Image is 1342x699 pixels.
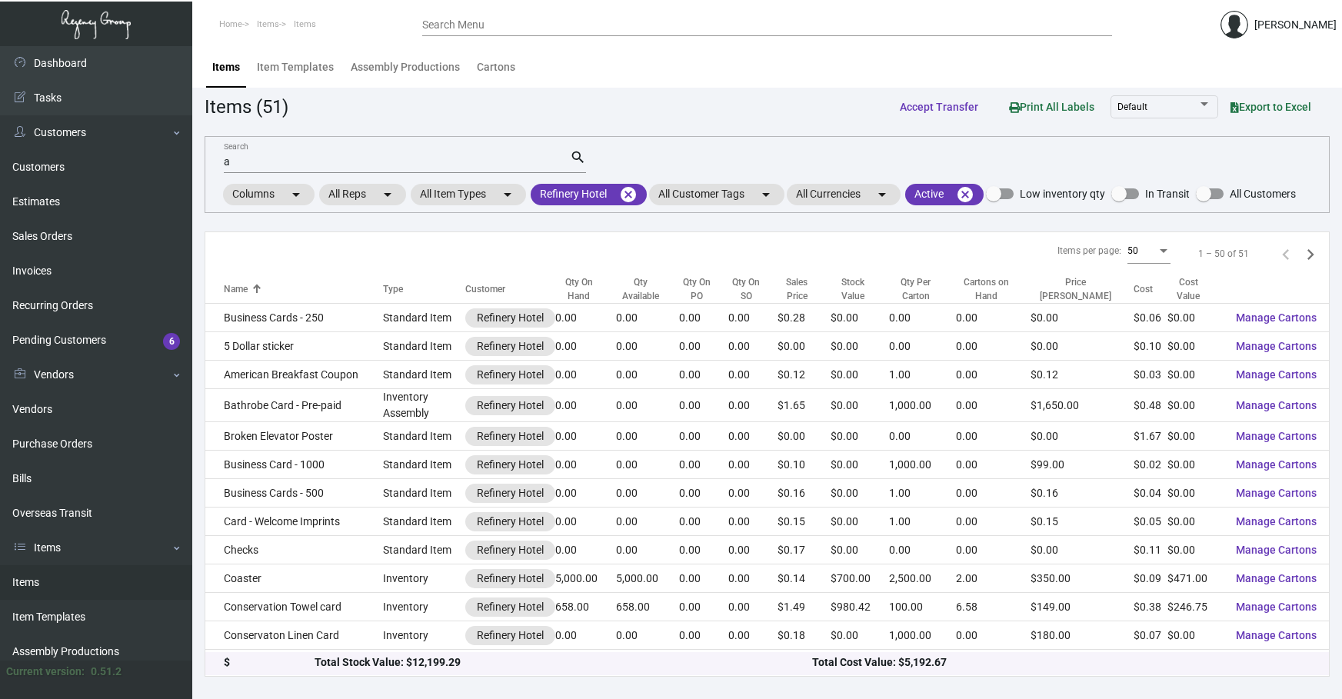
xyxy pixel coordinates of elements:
img: admin@bootstrapmaster.com [1220,11,1248,38]
td: 0.00 [889,536,955,564]
td: 0.00 [889,304,955,332]
td: $0.07 [1134,621,1167,650]
td: $0.00 [1167,508,1224,536]
div: Refinery Hotel [477,599,544,615]
td: $471.00 [1167,564,1224,593]
div: [PERSON_NAME] [1254,17,1337,33]
td: 0.00 [679,593,728,621]
td: 0.00 [555,508,616,536]
td: 0.00 [616,650,679,678]
td: Standard Item [383,536,465,564]
button: Export to Excel [1218,93,1324,121]
td: $0.00 [831,650,890,678]
td: 0.00 [728,422,777,451]
div: Cost Value [1167,275,1224,303]
td: 1,000.00 [889,451,955,479]
td: 5,000.00 [616,564,679,593]
button: Manage Cartons [1224,593,1329,621]
td: Coupon Card-Cont. Br [205,650,383,678]
td: 0.00 [616,304,679,332]
td: 0.00 [728,508,777,536]
div: Type [383,282,465,296]
td: $0.00 [778,422,831,451]
span: Low inventory qty [1020,185,1105,203]
td: 1.00 [889,361,955,389]
td: 0.00 [728,389,777,422]
td: 0.00 [679,332,728,361]
span: Manage Cartons [1236,399,1317,411]
td: 5,000.00 [555,564,616,593]
td: Business Card - 1000 [205,451,383,479]
button: Manage Cartons [1224,422,1329,450]
td: 0.00 [555,304,616,332]
div: Qty On SO [728,275,777,303]
td: $0.00 [831,361,890,389]
div: Qty On SO [728,275,763,303]
div: Cost [1134,282,1153,296]
td: $0.10 [1134,332,1167,361]
div: Refinery Hotel [477,457,544,473]
td: 0.00 [555,361,616,389]
mat-icon: arrow_drop_down [378,185,397,204]
td: 0.00 [956,479,1031,508]
mat-chip: Refinery Hotel [531,184,647,205]
td: Conservaton Linen Card [205,621,383,650]
td: 0.00 [679,389,728,422]
td: Standard Item [383,508,465,536]
div: Refinery Hotel [477,485,544,501]
td: $0.28 [778,304,831,332]
td: 5 Dollar sticker [205,332,383,361]
td: Standard Item [383,451,465,479]
td: $0.00 [1167,361,1224,389]
span: In Transit [1145,185,1190,203]
div: Price [PERSON_NAME] [1031,275,1134,303]
div: Refinery Hotel [477,627,544,644]
div: Refinery Hotel [477,542,544,558]
td: $0.00 [831,304,890,332]
td: $0.00 [831,508,890,536]
td: Inventory [383,621,465,650]
button: Manage Cartons [1224,361,1329,388]
td: $246.75 [1167,593,1224,621]
td: $0.00 [831,389,890,422]
mat-icon: cancel [956,185,974,204]
td: 0.00 [956,304,1031,332]
td: 0.00 [616,422,679,451]
td: 0.00 [956,422,1031,451]
td: 6.58 [956,593,1031,621]
td: 0.00 [956,536,1031,564]
div: Stock Value [831,275,876,303]
td: 0.00 [956,508,1031,536]
span: Accept Transfer [900,101,978,113]
td: 0.00 [956,389,1031,422]
td: $1.67 [1134,422,1167,451]
td: 0.00 [728,564,777,593]
td: Card - Welcome Imprints [205,508,383,536]
td: 658.00 [555,593,616,621]
td: 0.00 [555,422,616,451]
div: Refinery Hotel [477,514,544,530]
div: Qty Available [616,275,665,303]
td: 1.00 [889,508,955,536]
td: 2.00 [956,564,1031,593]
td: $0.05 [1134,508,1167,536]
td: $99.00 [1031,451,1134,479]
td: 0.00 [956,332,1031,361]
span: Manage Cartons [1236,430,1317,442]
td: $0.00 [1167,536,1224,564]
td: $0.00 [831,422,890,451]
td: $0.28 [1031,650,1134,678]
td: 1,000.00 [889,389,955,422]
td: $0.18 [778,621,831,650]
td: $0.00 [1167,332,1224,361]
td: 0.00 [956,650,1031,678]
td: 0.00 [728,332,777,361]
td: Conservation Towel card [205,593,383,621]
td: $0.00 [1167,304,1224,332]
td: $0.00 [1167,650,1224,678]
span: All Customers [1230,185,1296,203]
span: Default [1117,102,1147,112]
td: 0.00 [728,621,777,650]
td: 0.00 [679,451,728,479]
td: $1,650.00 [1031,389,1134,422]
